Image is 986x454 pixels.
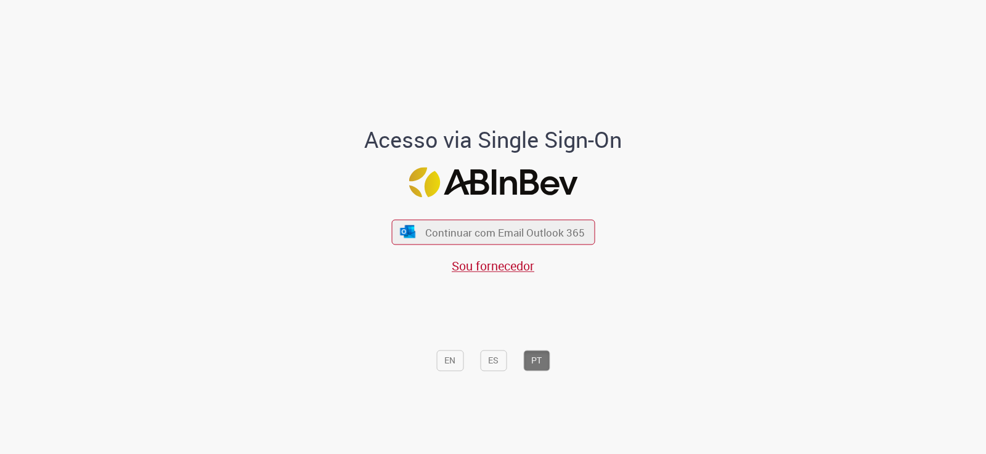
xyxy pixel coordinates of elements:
[425,225,585,239] span: Continuar com Email Outlook 365
[480,350,507,371] button: ES
[322,128,664,153] h1: Acesso via Single Sign-On
[452,257,534,274] a: Sou fornecedor
[436,350,463,371] button: EN
[523,350,550,371] button: PT
[391,219,595,245] button: ícone Azure/Microsoft 360 Continuar com Email Outlook 365
[399,225,417,238] img: ícone Azure/Microsoft 360
[409,167,577,197] img: Logo ABInBev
